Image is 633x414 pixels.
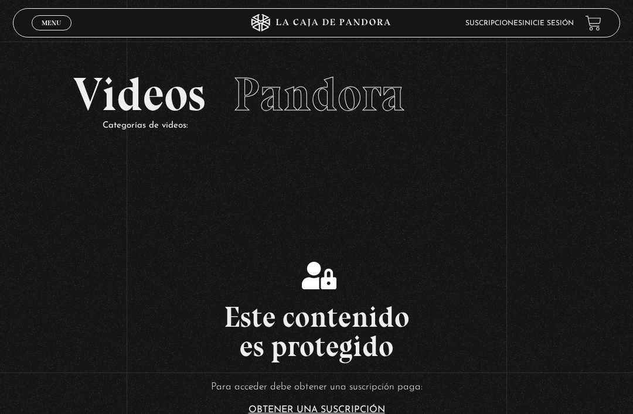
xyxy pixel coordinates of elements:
[42,19,61,26] span: Menu
[465,20,522,27] a: Suscripciones
[522,20,574,27] a: Inicie sesión
[73,71,559,118] h2: Videos
[586,15,601,31] a: View your shopping cart
[233,66,405,122] span: Pandora
[103,118,559,134] p: Categorías de videos:
[38,29,66,37] span: Cerrar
